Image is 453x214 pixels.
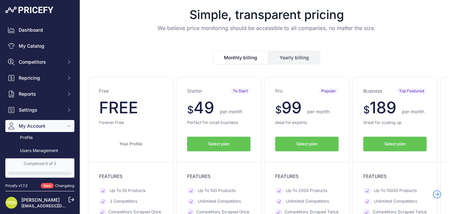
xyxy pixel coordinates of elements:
span: $ [363,104,370,116]
span: Select plan [384,141,406,147]
span: 49 [193,98,214,117]
p: Forever Free [99,120,162,126]
h1: Simple, transparent pricing [85,8,448,21]
p: Ideal for experts [275,120,339,126]
a: [PERSON_NAME] [21,197,60,203]
span: per month [307,109,330,114]
span: Up To 2000 Products [286,188,328,194]
button: Select plan [275,137,339,152]
span: Select plan [296,141,318,147]
span: 3 Competitors [110,198,137,205]
button: Select plan [363,137,427,152]
a: [EMAIL_ADDRESS][DOMAIN_NAME] [21,203,91,208]
a: Your Profile [99,137,162,152]
a: My Catalog [5,40,74,52]
span: 189 [370,98,396,117]
button: Monthly billing [213,51,268,64]
button: Settings [5,104,74,116]
a: Users Management [5,145,74,157]
span: Popular [319,88,339,94]
span: per month [220,109,242,114]
span: Competitors [19,59,62,65]
span: Up To 50 Products [110,188,146,194]
span: Up To 100 Products [198,188,236,194]
p: FEATURES [275,173,339,180]
span: $ [187,104,193,116]
a: Completed 0 of 3 [5,158,74,178]
button: Repricing [5,72,74,84]
a: Dashboard [5,24,74,36]
button: Select plan [187,137,251,152]
span: My Account [19,123,62,129]
span: FREE [99,98,138,117]
span: $ [275,104,282,116]
button: Yearly billing [269,51,320,64]
span: Unlimited Competitors [198,198,241,205]
span: Unlimited Competitors [374,198,417,205]
span: Up To 15000 Products [374,188,417,194]
span: 99 [282,98,302,117]
span: Unlimited Competitors [286,198,329,205]
div: Completed 0 of 3 [8,161,72,166]
h3: Free [99,88,109,94]
h3: Pro [275,88,283,94]
p: FEATURES [363,173,427,180]
span: To Start [230,88,251,94]
p: We believe price monitoring should be accessible to all companies, no matter the size. [85,24,448,32]
p: FEATURES [187,173,251,180]
span: Settings [19,107,62,113]
p: Great for scaling up [363,120,427,126]
a: Profile [5,132,74,144]
button: Reports [5,88,74,100]
span: per month [402,109,424,114]
button: My Account [5,120,74,132]
h3: Starter [187,88,202,94]
p: Perfect for small business [187,120,251,126]
span: Reports [19,91,62,97]
span: Select plan [208,141,230,147]
div: Pricefy v1.7.2 [5,183,28,189]
a: Changelog [55,183,74,188]
h3: Business [363,88,382,94]
p: FEATURES [99,173,162,180]
span: Repricing [19,75,62,81]
button: Competitors [5,56,74,68]
span: Top Featured [396,88,427,94]
span: New [41,183,54,189]
img: Pricefy Logo [5,7,53,13]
